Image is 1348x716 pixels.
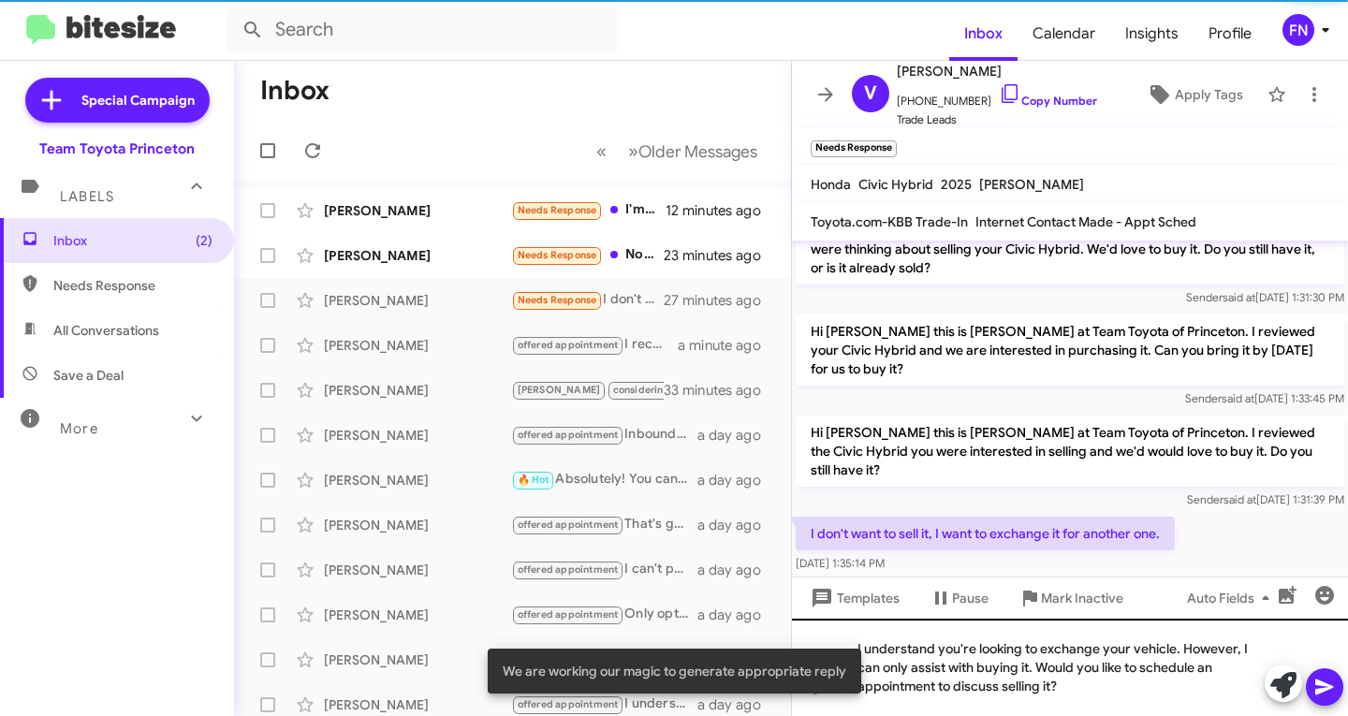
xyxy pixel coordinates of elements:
[1223,290,1255,304] span: said at
[697,561,776,579] div: a day ago
[1130,78,1258,111] button: Apply Tags
[975,213,1196,230] span: Internet Contact Made - Appt Sched
[518,204,597,216] span: Needs Response
[324,471,511,490] div: [PERSON_NAME]
[324,516,511,534] div: [PERSON_NAME]
[1110,7,1194,61] a: Insights
[324,336,511,355] div: [PERSON_NAME]
[518,249,597,261] span: Needs Response
[792,619,1348,716] div: I understand you're looking to exchange your vehicle. However, I can only assist with buying it. ...
[796,517,1175,550] p: I don't want to sell it, I want to exchange it for another one.
[260,76,330,106] h1: Inbox
[511,604,697,625] div: Only option I'm interested in is same payments new car.
[511,514,697,535] div: That's great to know! We can help with the process when you're ready for more details!
[949,7,1018,61] a: Inbox
[796,314,1344,386] p: Hi [PERSON_NAME] this is [PERSON_NAME] at Team Toyota of Princeton. I reviewed your Civic Hybrid ...
[53,321,159,340] span: All Conversations
[897,110,1097,129] span: Trade Leads
[511,199,666,221] div: I'm here doing a test drive with [PERSON_NAME]
[1186,290,1344,304] span: Sender [DATE] 1:31:30 PM
[511,289,664,311] div: I don't want to sell it, I want to exchange it for another one.
[617,132,769,170] button: Next
[1004,581,1138,615] button: Mark Inactive
[81,91,195,110] span: Special Campaign
[915,581,1004,615] button: Pause
[697,426,776,445] div: a day ago
[1018,7,1110,61] a: Calendar
[664,291,776,310] div: 27 minutes ago
[952,581,989,615] span: Pause
[858,176,933,193] span: Civic Hybrid
[511,334,678,356] div: I recommend visiting our dealership to check our current inventory. When would you like to come b...
[1175,78,1243,111] span: Apply Tags
[811,176,851,193] span: Honda
[518,294,597,306] span: Needs Response
[1222,391,1254,405] span: said at
[324,695,511,714] div: [PERSON_NAME]
[664,381,776,400] div: 33 minutes ago
[503,662,846,680] span: We are working our magic to generate appropriate reply
[324,650,511,669] div: [PERSON_NAME]
[897,82,1097,110] span: [PHONE_NUMBER]
[638,141,757,162] span: Older Messages
[60,420,98,437] span: More
[979,176,1084,193] span: [PERSON_NAME]
[1194,7,1267,61] span: Profile
[1041,581,1123,615] span: Mark Inactive
[53,231,212,250] span: Inbox
[60,188,114,205] span: Labels
[511,469,697,490] div: Absolutely! You can come by during your service appointment, and we can evaluate your Tundra. Jus...
[39,139,195,158] div: Team Toyota Princeton
[227,7,620,52] input: Search
[1187,581,1277,615] span: Auto Fields
[25,78,210,123] a: Special Campaign
[518,429,619,441] span: offered appointment
[586,132,769,170] nav: Page navigation example
[518,608,619,621] span: offered appointment
[518,384,601,396] span: [PERSON_NAME]
[518,563,619,576] span: offered appointment
[196,231,212,250] span: (2)
[585,132,618,170] button: Previous
[53,276,212,295] span: Needs Response
[511,244,664,266] div: No. I am not ready yet.
[811,213,968,230] span: Toyota.com-KBB Trade-In
[1267,14,1327,46] button: FN
[1282,14,1314,46] div: FN
[628,139,638,163] span: »
[664,246,776,265] div: 23 minutes ago
[697,606,776,624] div: a day ago
[941,176,972,193] span: 2025
[666,201,776,220] div: 12 minutes ago
[511,424,697,446] div: Inbound Call
[596,139,607,163] span: «
[1172,581,1292,615] button: Auto Fields
[613,384,670,396] span: considering
[324,246,511,265] div: [PERSON_NAME]
[999,94,1097,108] a: Copy Number
[1185,391,1344,405] span: Sender [DATE] 1:33:45 PM
[796,213,1344,285] p: Hi [PERSON_NAME] this is [PERSON_NAME] at Team Toyota of Princeton. I saw you were thinking about...
[807,581,900,615] span: Templates
[796,556,885,570] span: [DATE] 1:35:14 PM
[792,581,915,615] button: Templates
[324,606,511,624] div: [PERSON_NAME]
[324,381,511,400] div: [PERSON_NAME]
[324,201,511,220] div: [PERSON_NAME]
[697,516,776,534] div: a day ago
[518,339,619,351] span: offered appointment
[678,336,776,355] div: a minute ago
[864,79,877,109] span: V
[511,559,697,580] div: I can't provide pricing details, but we would love to evaluate your Sierra 1500 Crew Cab. Would y...
[697,471,776,490] div: a day ago
[324,561,511,579] div: [PERSON_NAME]
[1223,492,1256,506] span: said at
[796,416,1344,487] p: Hi [PERSON_NAME] this is [PERSON_NAME] at Team Toyota of Princeton. I reviewed the Civic Hybrid y...
[324,426,511,445] div: [PERSON_NAME]
[811,140,897,157] small: Needs Response
[511,379,664,401] div: I live in [GEOGRAPHIC_DATA], im in the market for a prius. I want to pay 10k and was wondering if...
[518,519,619,531] span: offered appointment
